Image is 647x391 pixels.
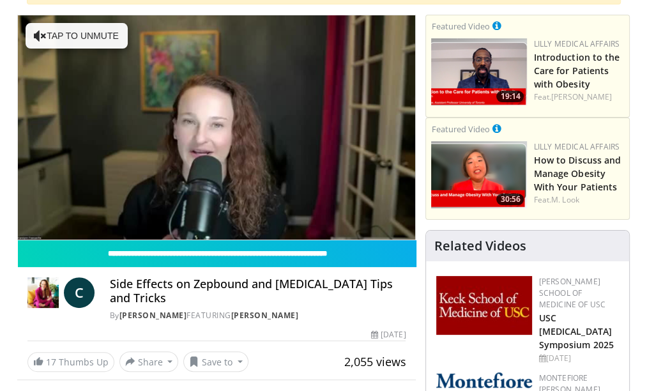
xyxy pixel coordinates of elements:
button: Save to [183,351,248,372]
a: Lilly Medical Affairs [533,141,620,152]
div: Feat. [533,194,624,206]
a: [PERSON_NAME] School of Medicine of USC [538,276,605,310]
a: 19:14 [431,38,527,105]
img: 7b941f1f-d101-407a-8bfa-07bd47db01ba.png.150x105_q85_autocrop_double_scale_upscale_version-0.2.jpg [436,276,532,335]
a: 30:56 [431,141,527,208]
button: Tap to unmute [26,23,128,49]
img: c98a6a29-1ea0-4bd5-8cf5-4d1e188984a7.png.150x105_q85_crop-smart_upscale.png [431,141,527,208]
a: [PERSON_NAME] [551,91,612,102]
a: [PERSON_NAME] [231,310,299,321]
small: Featured Video [431,20,489,32]
video-js: Video Player [18,15,416,240]
a: M. Look [551,194,579,205]
small: Featured Video [431,123,489,135]
span: 30:56 [496,194,524,205]
button: Share [119,351,179,372]
img: acc2e291-ced4-4dd5-b17b-d06994da28f3.png.150x105_q85_crop-smart_upscale.png [431,38,527,105]
span: 19:14 [496,91,524,102]
a: How to Discuss and Manage Obesity With Your Patients [533,154,621,193]
img: Dr. Carolynn Francavilla [27,277,59,308]
div: [DATE] [538,353,619,364]
a: Lilly Medical Affairs [533,38,620,49]
span: 17 [46,356,56,368]
h4: Side Effects on Zepbound and [MEDICAL_DATA] Tips and Tricks [110,277,406,305]
div: By FEATURING [110,310,406,321]
a: 17 Thumbs Up [27,352,114,372]
div: Feat. [533,91,624,103]
a: Introduction to the Care for Patients with Obesity [533,51,620,90]
a: USC [MEDICAL_DATA] Symposium 2025 [538,312,613,351]
a: C [64,277,95,308]
a: [PERSON_NAME] [119,310,187,321]
span: 2,055 views [344,354,406,369]
div: [DATE] [371,329,406,341]
h4: Related Videos [434,238,526,254]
